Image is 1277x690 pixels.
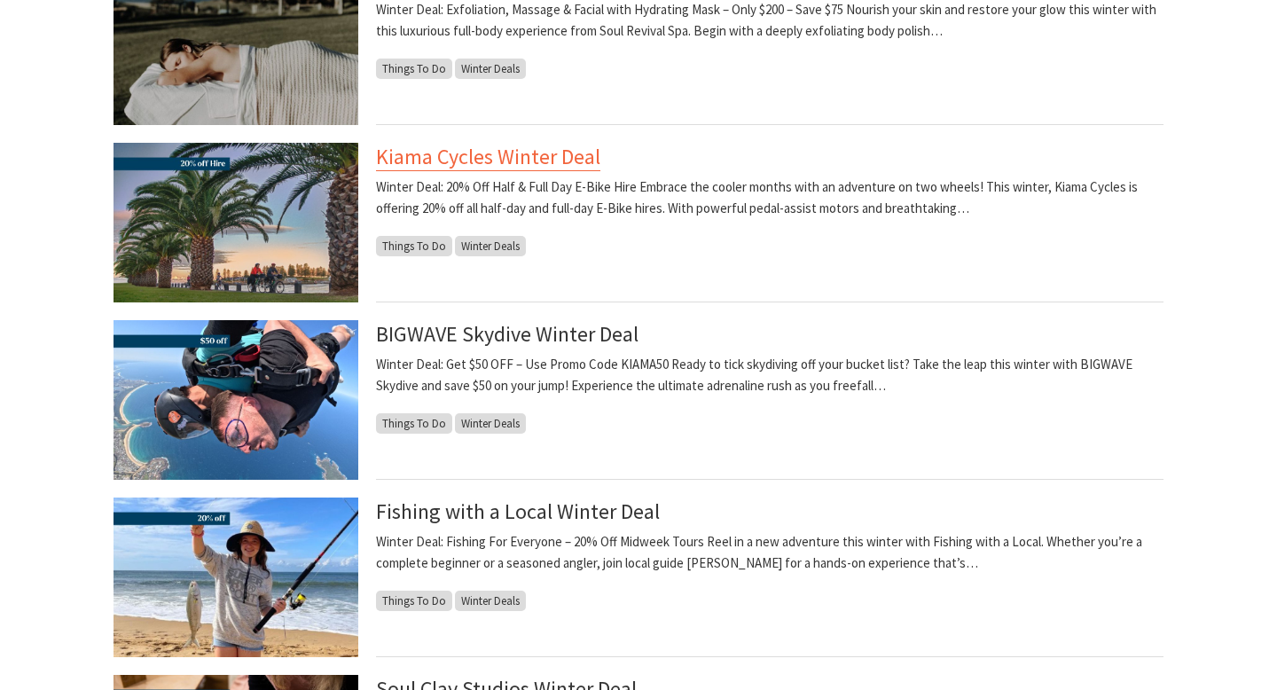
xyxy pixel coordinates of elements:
[376,59,452,79] span: Things To Do
[455,413,526,434] span: Winter Deals
[455,591,526,611] span: Winter Deals
[376,143,600,171] a: Kiama Cycles Winter Deal
[376,236,452,256] span: Things To Do
[376,413,452,434] span: Things To Do
[376,591,452,611] span: Things To Do
[376,531,1163,574] p: Winter Deal: Fishing For Everyone – 20% Off Midweek Tours Reel in a new adventure this winter wit...
[455,59,526,79] span: Winter Deals
[376,354,1163,396] p: Winter Deal: Get $50 OFF – Use Promo Code KIAMA50 Ready to tick skydiving off your bucket list? T...
[376,320,638,348] a: BIGWAVE Skydive Winter Deal
[455,236,526,256] span: Winter Deals
[376,498,660,525] a: Fishing with a Local Winter Deal
[376,176,1163,219] p: Winter Deal: 20% Off Half & Full Day E-Bike Hire Embrace the cooler months with an adventure on t...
